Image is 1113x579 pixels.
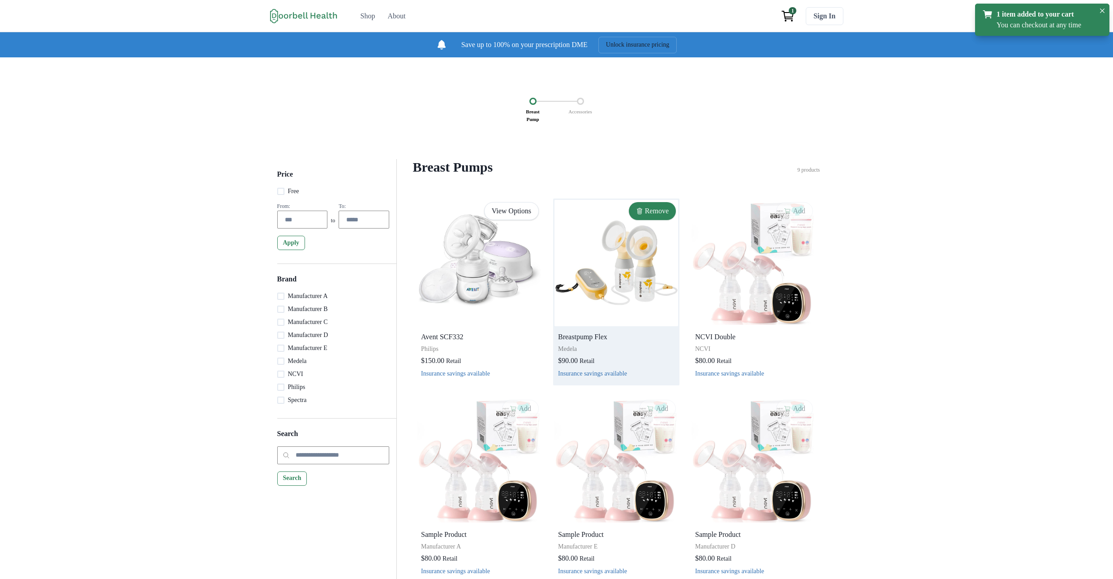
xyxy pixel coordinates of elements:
span: 1 [789,7,796,14]
button: Remove [629,202,676,220]
p: Manufacturer A [421,542,537,551]
p: Add [793,404,805,413]
img: q2pb8ysei7u620pa85c74f5wz9zc [554,200,678,326]
img: l6khd5qpsmlind7sxffgaehy8389 [692,398,815,524]
a: Breastpump FlexMedela$90.00RetailInsurance savings available [554,200,678,384]
img: mwyt8vslsaspzarmo3q0ttdn9ozn [417,200,541,326]
h5: Search [277,429,389,446]
p: Manufacturer C [288,317,328,327]
a: 1 item added to your cartYou can checkout at any time [982,9,1081,30]
p: Philips [288,382,305,392]
div: About [387,11,405,22]
img: jgdycfmezsuyxr24rm4nxilqhgzn [692,200,815,326]
p: Save up to 100% on your prescription DME [461,39,588,50]
h5: Price [277,170,389,186]
a: NCVI DoubleNCVI$80.00RetailInsurance savings available [692,200,815,384]
p: Remove [645,207,669,215]
p: Manufacturer D [288,330,328,340]
button: Insurance savings available [695,370,764,377]
h5: Brand [277,275,389,291]
p: NCVI [695,344,812,354]
p: Retail [717,356,731,366]
p: to [331,216,335,229]
button: Unlock insurance pricing [598,37,677,53]
p: Retail [446,356,461,366]
p: Manufacturer B [288,304,328,314]
p: Retail [580,554,594,563]
button: Insurance savings available [558,568,627,575]
p: Manufacturer E [558,542,675,551]
button: Close [1097,5,1108,16]
p: $80.00 [695,355,715,366]
p: Add [519,404,531,413]
h4: Breast Pumps [413,159,798,175]
p: NCVI [288,369,303,379]
button: Add [776,202,813,220]
a: About [382,7,411,25]
p: $80.00 [695,553,715,564]
p: Sample Product [695,529,812,540]
p: $90.00 [558,355,578,366]
p: Accessories [565,105,595,119]
p: Breastpump Flex [558,332,675,342]
button: Insurance savings available [558,370,627,377]
button: Insurance savings available [695,568,764,575]
a: Avent SCF332Philips$150.00RetailInsurance savings available [417,200,541,384]
p: Medela [558,344,675,354]
div: Shop [361,11,375,22]
a: View cart [777,7,799,25]
p: $80.00 [421,553,441,564]
p: Manufacturer A [288,291,328,301]
p: Add [656,404,668,413]
button: Add [502,400,539,418]
p: Spectra [288,395,307,405]
div: To: [339,203,389,210]
button: Insurance savings available [421,370,490,377]
p: Manufacturer E [288,343,327,353]
p: 9 products [797,166,820,174]
p: $150.00 [421,355,444,366]
a: View Options [484,202,539,220]
p: Sample Product [421,529,537,540]
img: 4l1cwyrdv413c7l009udeeqsdptb [417,398,541,524]
p: Avent SCF332 [421,332,537,342]
div: From: [277,203,327,210]
p: Add [793,207,805,215]
button: Apply [277,236,305,250]
p: Retail [443,554,457,563]
p: Retail [580,356,594,366]
button: Add [776,400,813,418]
p: Sample Product [558,529,675,540]
img: 5lqlucu5tlnbe60309vuv9x6a5dt [554,398,678,524]
button: Add [639,400,676,418]
p: Retail [717,554,731,563]
p: Philips [421,344,537,354]
p: Breast Pump [523,105,542,126]
p: Manufacturer D [695,542,812,551]
p: NCVI Double [695,332,812,342]
p: Free [288,186,299,196]
button: Search [277,471,307,486]
button: Insurance savings available [421,568,490,575]
a: Shop [355,7,381,25]
a: Sign In [806,7,843,25]
p: $80.00 [558,553,578,564]
p: Medela [288,356,307,366]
